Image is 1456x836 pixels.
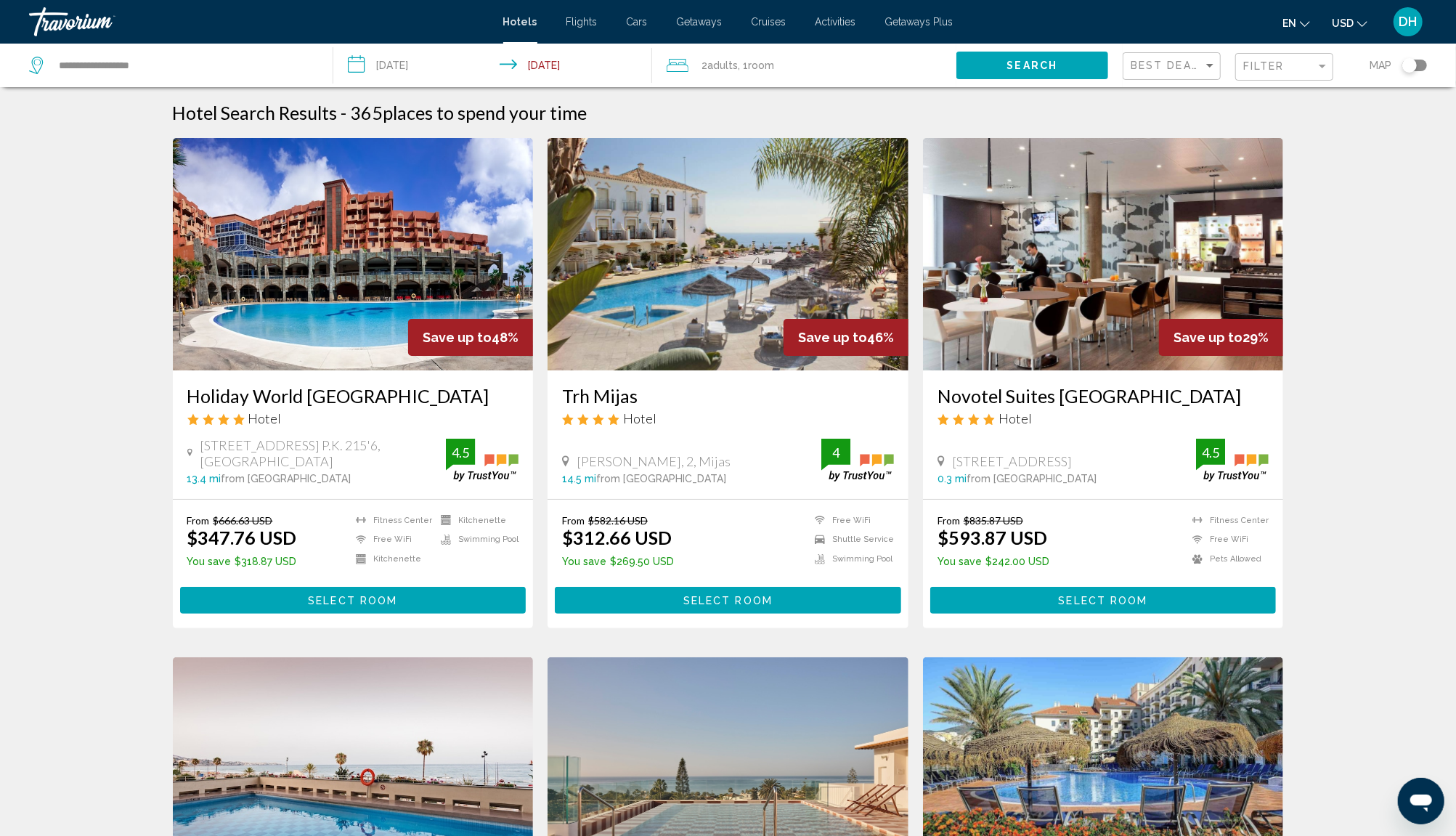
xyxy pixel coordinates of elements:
[213,514,273,527] del: $666.63 USD
[351,102,587,123] h2: 365
[562,527,672,548] ins: $312.66 USD
[408,319,533,356] div: 48%
[821,444,850,461] div: 4
[562,385,894,407] a: Trh Mijas
[798,330,867,345] span: Save up to
[187,473,221,484] span: 13.4 mi
[1131,60,1207,71] span: Best Deals
[938,556,982,567] span: You save
[187,514,210,527] span: From
[1196,439,1269,482] img: trustyou-badge.svg
[1185,553,1269,565] li: Pets Allowed
[652,44,956,87] button: Travelers: 2 adults, 0 children
[1399,15,1418,29] span: DH
[938,410,1269,426] div: 4 star Hotel
[683,595,773,606] span: Select Room
[1370,55,1391,76] span: Map
[349,534,434,546] li: Free WiFi
[707,60,738,71] span: Adults
[701,55,738,76] span: 2
[446,439,518,482] img: trustyou-badge.svg
[677,16,723,28] span: Getaways
[562,514,585,527] span: From
[748,60,774,71] span: Room
[446,444,475,461] div: 4.5
[816,16,856,28] span: Activities
[187,385,519,407] a: Holiday World [GEOGRAPHIC_DATA]
[588,514,648,527] del: $582.16 USD
[383,102,587,123] span: places to spend your time
[349,514,434,527] li: Fitness Center
[938,514,960,527] span: From
[627,16,648,28] a: Cars
[434,534,518,546] li: Swimming Pool
[248,410,282,426] span: Hotel
[999,410,1032,426] span: Hotel
[180,587,526,614] button: Select Room
[1235,52,1333,82] button: Filter
[187,527,297,548] ins: $347.76 USD
[1059,595,1148,606] span: Select Room
[1282,12,1310,33] button: Change language
[221,473,351,484] span: from [GEOGRAPHIC_DATA]
[548,138,908,370] img: Hotel image
[596,473,726,484] span: from [GEOGRAPHIC_DATA]
[173,138,534,370] img: Hotel image
[1185,514,1269,527] li: Fitness Center
[923,138,1284,370] img: Hotel image
[808,553,894,565] li: Swimming Pool
[938,527,1047,548] ins: $593.87 USD
[341,102,347,123] span: -
[423,330,492,345] span: Save up to
[956,52,1108,78] button: Search
[738,55,774,76] span: , 1
[1389,7,1427,37] button: User Menu
[29,7,489,36] a: Travorium
[952,453,1072,469] span: [STREET_ADDRESS]
[187,556,232,567] span: You save
[938,385,1269,407] h3: Novotel Suites [GEOGRAPHIC_DATA]
[503,16,537,28] a: Hotels
[308,595,397,606] span: Select Room
[1243,60,1285,72] span: Filter
[562,410,894,426] div: 4 star Hotel
[187,556,297,567] p: $318.87 USD
[1332,12,1367,33] button: Change currency
[821,439,894,482] img: trustyou-badge.svg
[1185,534,1269,546] li: Free WiFi
[930,591,1277,606] a: Select Room
[1282,17,1296,29] span: en
[623,410,656,426] span: Hotel
[349,553,434,565] li: Kitchenette
[808,534,894,546] li: Shuttle Service
[333,44,652,87] button: Check-in date: Mar 25, 2026 Check-out date: Mar 29, 2026
[1391,59,1427,72] button: Toggle map
[885,16,953,28] a: Getaways Plus
[1131,60,1216,73] mat-select: Sort by
[752,16,786,28] span: Cruises
[577,453,731,469] span: [PERSON_NAME], 2, Mijas
[1174,330,1243,345] span: Save up to
[1332,17,1354,29] span: USD
[173,102,338,123] h1: Hotel Search Results
[180,591,526,606] a: Select Room
[784,319,908,356] div: 46%
[434,514,518,527] li: Kitchenette
[555,587,901,614] button: Select Room
[1196,444,1225,461] div: 4.5
[566,16,598,28] a: Flights
[1007,60,1058,72] span: Search
[930,587,1277,614] button: Select Room
[562,556,674,567] p: $269.50 USD
[562,473,596,484] span: 14.5 mi
[187,410,519,426] div: 4 star Hotel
